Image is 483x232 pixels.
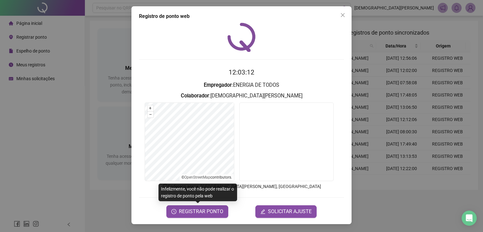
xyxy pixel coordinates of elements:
a: OpenStreetMap [184,175,210,180]
span: close [340,13,345,18]
button: – [147,112,153,118]
div: Registro de ponto web [139,13,344,20]
span: edit [260,209,265,214]
button: REGISTRAR PONTO [166,205,228,218]
span: clock-circle [171,209,176,214]
span: SOLICITAR AJUSTE [268,208,312,215]
button: editSOLICITAR AJUSTE [255,205,317,218]
p: Endereço aprox. : [GEOGRAPHIC_DATA][PERSON_NAME], [GEOGRAPHIC_DATA] [139,183,344,190]
time: 12:03:12 [229,69,254,76]
button: Close [338,10,348,20]
strong: Colaborador [181,93,209,99]
h3: : ENERGIA DE TODOS [139,81,344,89]
strong: Empregador [204,82,232,88]
span: REGISTRAR PONTO [179,208,223,215]
div: Infelizmente, você não pode realizar o registro de ponto pela web [158,184,237,201]
div: Open Intercom Messenger [462,211,477,226]
h3: : [DEMOGRAPHIC_DATA][PERSON_NAME] [139,92,344,100]
img: QRPoint [227,23,256,52]
button: + [147,105,153,111]
li: © contributors. [181,175,232,180]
